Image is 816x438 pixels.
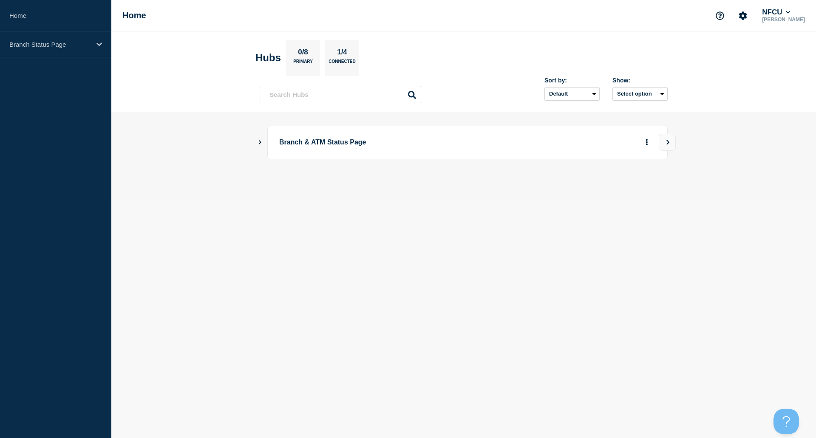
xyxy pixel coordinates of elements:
p: Primary [293,59,313,68]
select: Sort by [544,87,600,101]
p: Branch Status Page [9,41,91,48]
div: Show: [612,77,668,84]
button: Support [711,7,729,25]
button: More actions [641,135,652,150]
div: Sort by: [544,77,600,84]
button: Show Connected Hubs [258,139,262,146]
h2: Hubs [255,52,281,64]
p: 0/8 [295,48,312,59]
button: Select option [612,87,668,101]
h1: Home [122,11,146,20]
p: Branch & ATM Status Page [279,135,514,150]
p: [PERSON_NAME] [760,17,807,23]
button: View [659,134,676,151]
p: Connected [329,59,355,68]
iframe: Help Scout Beacon - Open [773,409,799,434]
button: Account settings [734,7,752,25]
input: Search Hubs [260,86,421,103]
button: NFCU [760,8,792,17]
p: 1/4 [334,48,351,59]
